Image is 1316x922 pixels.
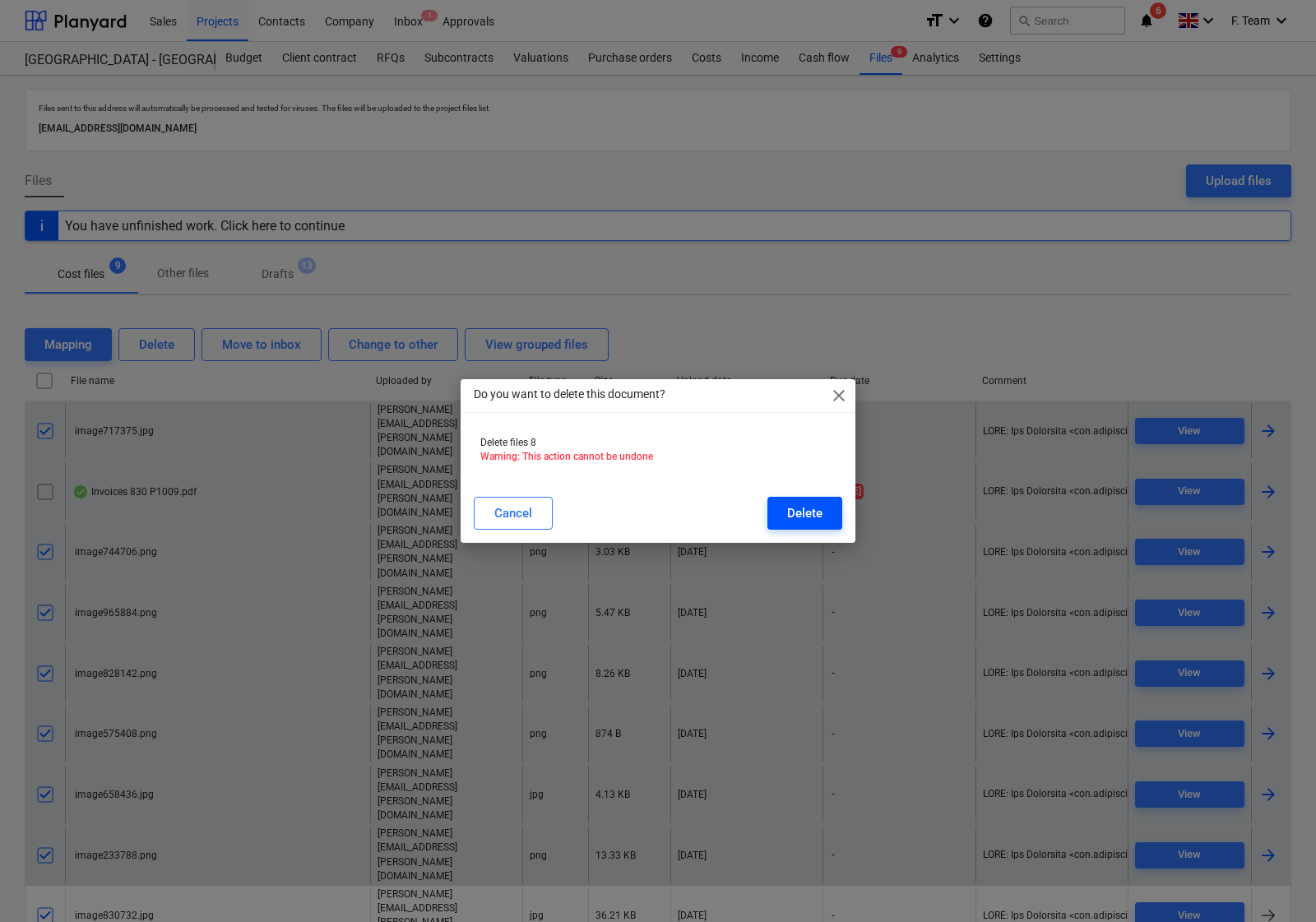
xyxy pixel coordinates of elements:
[494,503,532,524] div: Cancel
[480,450,836,464] p: Warning: This action cannot be undone
[787,503,822,524] div: Delete
[474,497,553,530] button: Cancel
[829,386,849,405] span: close
[767,497,842,530] button: Delete
[1234,843,1316,922] iframe: Chat Widget
[480,436,836,450] p: Delete files 8
[474,386,665,403] p: Do you want to delete this document?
